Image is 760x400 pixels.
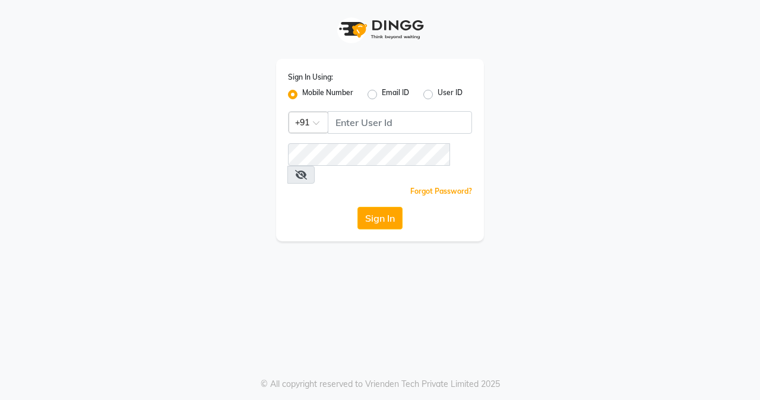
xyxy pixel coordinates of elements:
input: Username [288,143,450,166]
label: Email ID [382,87,409,102]
input: Username [328,111,472,134]
label: User ID [438,87,463,102]
img: logo1.svg [332,12,427,47]
label: Sign In Using: [288,72,333,83]
button: Sign In [357,207,403,229]
a: Forgot Password? [410,187,472,196]
label: Mobile Number [302,87,353,102]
